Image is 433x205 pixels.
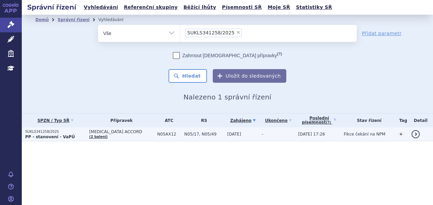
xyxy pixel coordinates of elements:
input: SUKLS341258/2025 [244,28,247,37]
button: Hledat [169,69,207,83]
a: Ukončeno [262,116,294,125]
th: RS [181,113,224,127]
th: Stav řízení [340,113,395,127]
span: SUKLS341258/2025 [187,30,235,35]
a: detail [412,130,420,138]
abbr: (?) [277,52,282,56]
a: (2 balení) [89,135,108,139]
a: Správní řízení [58,17,90,22]
a: Domů [35,17,49,22]
a: Zahájeno [227,116,259,125]
button: Uložit do sledovaných [213,69,286,83]
span: Nalezeno 1 správní řízení [183,93,271,101]
a: Referenční skupiny [122,3,180,12]
span: [DATE] 17:26 [298,132,325,137]
label: Zahrnout [DEMOGRAPHIC_DATA] přípravky [173,52,282,59]
span: [DATE] [227,132,241,137]
span: N05AX12 [157,132,181,137]
th: Tag [395,113,408,127]
a: Běžící lhůty [181,3,218,12]
h2: Správní řízení [22,2,82,12]
th: ATC [154,113,181,127]
a: Vyhledávání [82,3,120,12]
abbr: (?) [326,121,331,125]
span: [MEDICAL_DATA] ACCORD [89,129,154,134]
a: + [398,131,404,137]
a: Poslednípísemnost(?) [298,113,340,127]
a: Statistiky SŘ [294,3,334,12]
a: Přidat parametr [362,30,402,37]
a: SPZN / Typ SŘ [25,116,86,125]
a: Písemnosti SŘ [220,3,264,12]
a: Moje SŘ [266,3,292,12]
p: SUKLS341258/2025 [25,129,86,134]
strong: PP - stanovení - VaPÚ [25,135,75,139]
th: Detail [408,113,433,127]
span: × [236,30,240,34]
span: N05/17, N05/49 [184,132,224,137]
span: Fikce čekání na NPM [344,132,385,137]
li: Vyhledávání [98,15,132,25]
th: Přípravek [86,113,154,127]
span: - [262,132,263,137]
